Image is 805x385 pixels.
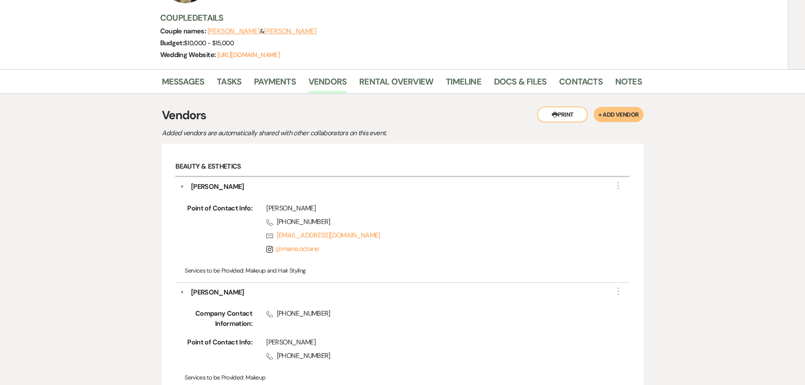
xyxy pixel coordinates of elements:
span: [PHONE_NUMBER] [266,217,603,227]
a: Messages [162,75,205,93]
a: Tasks [217,75,241,93]
a: [URL][DOMAIN_NAME] [217,51,280,59]
a: [EMAIL_ADDRESS][DOMAIN_NAME] [266,230,603,240]
a: Payments [254,75,296,93]
a: Contacts [559,75,603,93]
a: Rental Overview [359,75,433,93]
span: Budget: [160,38,184,47]
h3: Vendors [162,106,644,124]
h3: Couple Details [160,12,633,24]
span: [PHONE_NUMBER] [266,351,603,361]
span: Wedding Website: [160,50,217,59]
div: [PERSON_NAME] [191,182,244,192]
p: Added vendors are automatically shared with other collaborators on this event. [162,128,458,139]
span: Point of Contact Info: [185,337,252,364]
button: [PERSON_NAME] [207,28,260,35]
p: Makeup and Hair Styling [185,266,620,275]
button: Print [537,106,588,123]
span: Services to be Provided: [185,374,244,381]
button: [PERSON_NAME] [264,28,317,35]
div: [PERSON_NAME] [191,287,244,298]
a: Notes [615,75,642,93]
span: $10,000 - $15,000 [184,39,234,47]
button: ▼ [180,287,184,298]
span: Company Contact Information: [185,309,252,329]
span: & [207,27,317,35]
div: [PERSON_NAME] [266,203,603,213]
span: [PHONE_NUMBER] [266,309,603,319]
button: + Add Vendor [594,107,643,122]
span: Services to be Provided: [185,267,244,274]
h6: Beauty & Esthetics [175,158,629,177]
a: Timeline [446,75,481,93]
a: Docs & Files [494,75,546,93]
a: Vendors [308,75,347,93]
button: ▼ [180,182,184,192]
p: Makeup [185,373,620,382]
span: Couple names: [160,27,207,35]
div: [PERSON_NAME] [266,337,603,347]
span: Point of Contact Info: [185,203,252,257]
a: @mane.octane [266,244,319,253]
